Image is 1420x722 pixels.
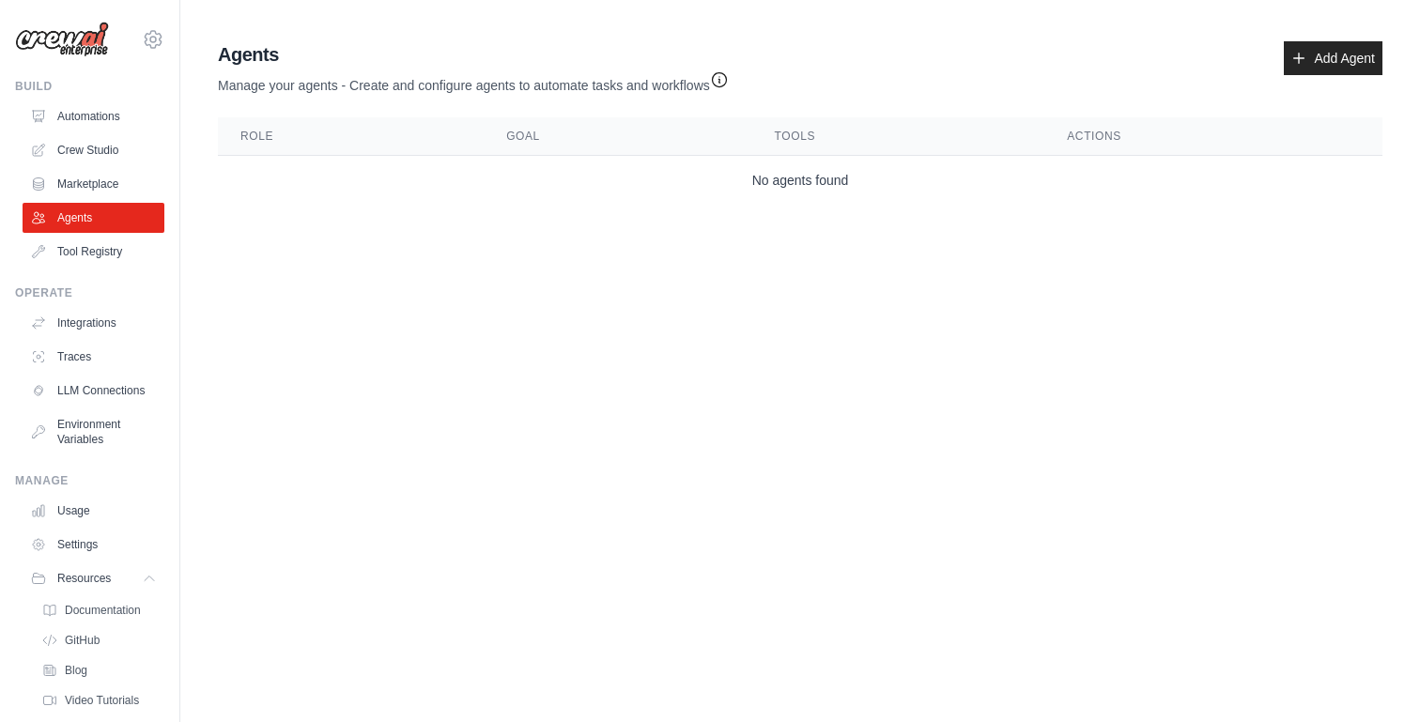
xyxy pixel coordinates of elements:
img: Logo [15,22,109,57]
p: Manage your agents - Create and configure agents to automate tasks and workflows [218,68,729,95]
span: Blog [65,663,87,678]
th: Actions [1044,117,1382,156]
a: Integrations [23,308,164,338]
button: Resources [23,563,164,593]
a: Settings [23,530,164,560]
a: Blog [34,657,164,684]
th: Tools [752,117,1045,156]
td: No agents found [218,156,1382,206]
span: GitHub [65,633,100,648]
div: Build [15,79,164,94]
a: Automations [23,101,164,131]
th: Role [218,117,484,156]
a: Crew Studio [23,135,164,165]
div: Operate [15,285,164,300]
a: Marketplace [23,169,164,199]
a: Agents [23,203,164,233]
a: Documentation [34,597,164,623]
span: Resources [57,571,111,586]
a: Traces [23,342,164,372]
span: Video Tutorials [65,693,139,708]
a: Video Tutorials [34,687,164,714]
div: Manage [15,473,164,488]
a: Environment Variables [23,409,164,454]
a: Add Agent [1284,41,1382,75]
a: LLM Connections [23,376,164,406]
a: GitHub [34,627,164,653]
th: Goal [484,117,751,156]
h2: Agents [218,41,729,68]
a: Usage [23,496,164,526]
a: Tool Registry [23,237,164,267]
span: Documentation [65,603,141,618]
